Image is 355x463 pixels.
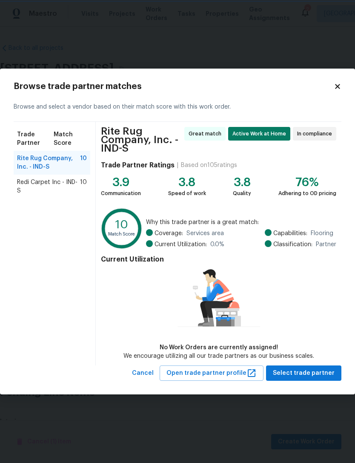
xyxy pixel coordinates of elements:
div: 3.8 [233,178,251,187]
span: Match Score [54,130,87,147]
span: Rite Rug Company, Inc. - IND-S [17,154,80,171]
div: Browse and select a vendor based on their match score with this work order. [14,92,341,122]
h4: Current Utilization [101,255,336,264]
span: Flooring [311,229,333,238]
span: 10 [80,154,87,171]
div: We encourage utilizing all our trade partners as our business scales. [123,352,314,360]
h4: Trade Partner Ratings [101,161,175,170]
span: Rite Rug Company, Inc. - IND-S [101,127,182,152]
div: Based on 105 ratings [181,161,237,170]
span: Trade Partner [17,130,54,147]
span: Current Utilization: [155,240,207,249]
span: Coverage: [155,229,183,238]
button: Select trade partner [266,365,341,381]
span: Select trade partner [273,368,335,379]
span: Classification: [273,240,312,249]
h2: Browse trade partner matches [14,82,334,91]
text: 10 [115,219,128,230]
div: 3.9 [101,178,141,187]
span: Why this trade partner is a great match: [146,218,336,227]
span: 0.0 % [210,240,224,249]
span: In compliance [297,129,335,138]
div: Adhering to OD pricing [278,189,336,198]
span: Active Work at Home [232,129,289,138]
button: Open trade partner profile [160,365,263,381]
div: Speed of work [168,189,206,198]
span: Capabilities: [273,229,307,238]
span: Open trade partner profile [166,368,257,379]
div: Quality [233,189,251,198]
button: Cancel [129,365,157,381]
span: Redi Carpet Inc - IND-S [17,178,80,195]
span: Great match [189,129,225,138]
div: | [175,161,181,170]
span: Services area [186,229,224,238]
div: 3.8 [168,178,206,187]
span: 10 [80,178,87,195]
text: Match Score [108,231,135,236]
div: No Work Orders are currently assigned! [123,343,314,352]
div: Communication [101,189,141,198]
div: 76% [278,178,336,187]
span: Cancel [132,368,154,379]
span: Partner [316,240,336,249]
